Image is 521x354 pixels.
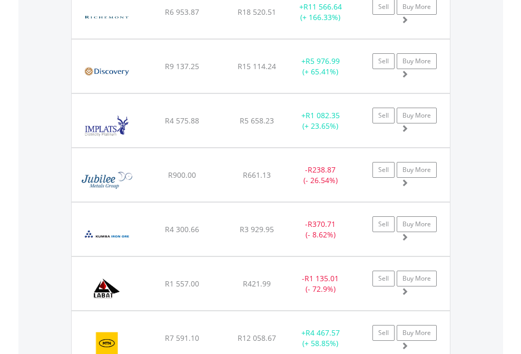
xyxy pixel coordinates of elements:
span: R4 575.88 [165,116,199,126]
span: R370.71 [308,219,336,229]
span: R12 058.67 [238,333,276,343]
a: Buy More [397,216,437,232]
span: R1 135.01 [304,273,339,283]
a: Buy More [397,325,437,341]
a: Sell [372,271,395,286]
img: EQU.ZA.DSY.png [77,53,136,90]
span: R421.99 [243,279,271,289]
a: Buy More [397,108,437,123]
span: R1 082.35 [306,110,340,120]
span: R3 929.95 [240,224,274,234]
img: EQU.ZA.IMP.png [77,107,136,145]
span: R5 658.23 [240,116,274,126]
span: R4 300.66 [165,224,199,234]
span: R7 591.10 [165,333,199,343]
a: Buy More [397,162,437,178]
span: R238.87 [308,165,336,175]
span: R5 976.99 [306,56,340,66]
span: R661.13 [243,170,271,180]
span: R15 114.24 [238,61,276,71]
div: + (+ 58.85%) [288,328,353,349]
div: - (- 8.62%) [288,219,353,240]
span: R11 566.64 [303,2,342,12]
a: Buy More [397,53,437,69]
span: R1 557.00 [165,279,199,289]
span: R900.00 [168,170,196,180]
div: + (+ 65.41%) [288,56,353,77]
img: EQU.ZA.KIO.png [77,216,136,253]
div: - (- 72.9%) [288,273,353,294]
img: EQU.ZA.LAB.png [77,270,136,308]
div: + (+ 166.33%) [288,2,353,23]
a: Sell [372,162,395,178]
a: Sell [372,325,395,341]
div: + (+ 23.65%) [288,110,353,131]
span: R6 953.87 [165,7,199,17]
a: Sell [372,108,395,123]
span: R4 467.57 [306,328,340,338]
a: Sell [372,216,395,232]
span: R9 137.25 [165,61,199,71]
a: Buy More [397,271,437,286]
span: R18 520.51 [238,7,276,17]
div: - (- 26.54%) [288,165,353,186]
img: EQU.ZA.JBL.png [77,161,137,199]
a: Sell [372,53,395,69]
